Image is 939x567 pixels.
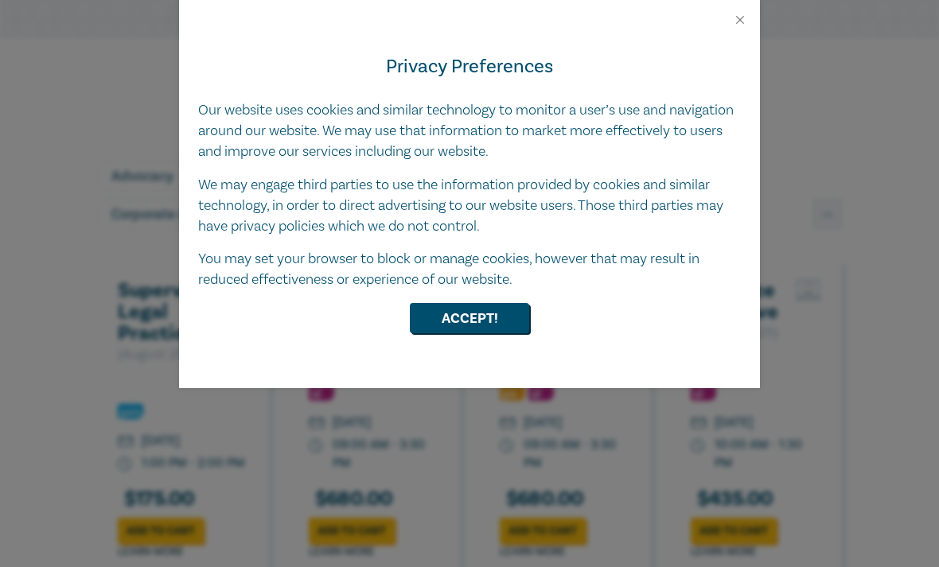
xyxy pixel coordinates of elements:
h4: Privacy Preferences [198,52,741,81]
button: Close [733,13,747,27]
p: We may engage third parties to use the information provided by cookies and similar technology, in... [198,175,741,237]
p: You may set your browser to block or manage cookies, however that may result in reduced effective... [198,249,741,290]
button: Accept! [410,303,529,333]
p: Our website uses cookies and similar technology to monitor a user’s use and navigation around our... [198,100,741,162]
